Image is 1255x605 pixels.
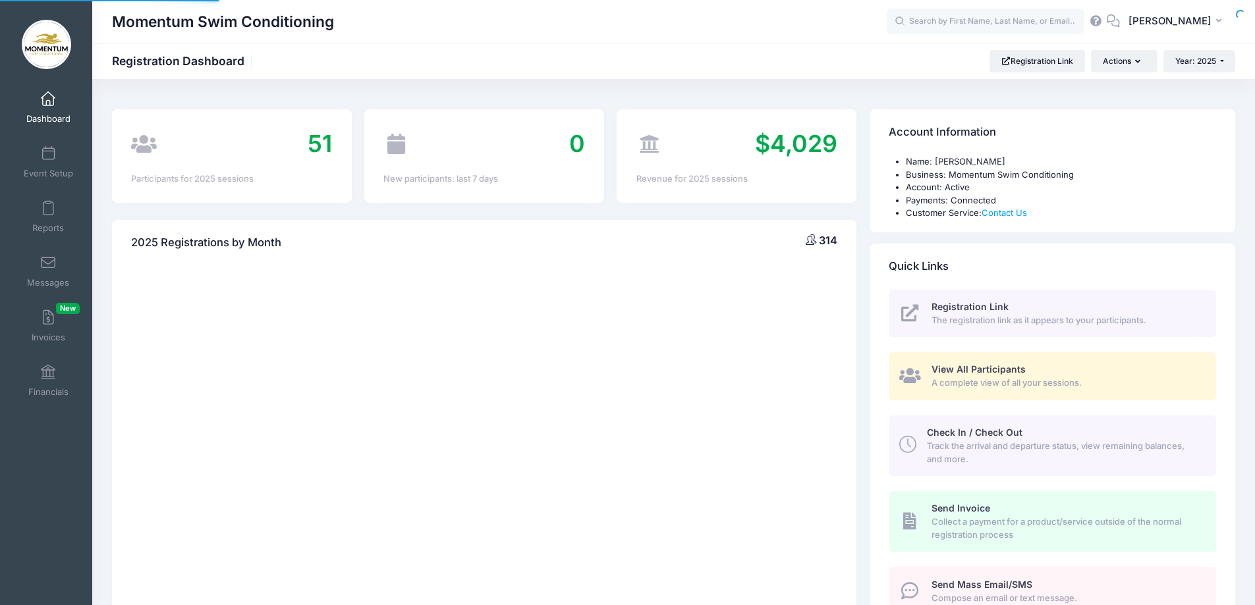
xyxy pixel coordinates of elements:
[1163,50,1235,72] button: Year: 2025
[889,248,949,285] h4: Quick Links
[932,515,1201,541] span: Collect a payment for a product/service outside of the normal registration process
[24,168,73,179] span: Event Setup
[889,352,1216,400] a: View All Participants A complete view of all your sessions.
[112,54,256,68] h1: Registration Dashboard
[906,194,1216,207] li: Payments: Connected
[932,377,1201,390] span: A complete view of all your sessions.
[932,592,1201,605] span: Compose an email or text message.
[932,502,990,513] span: Send Invoice
[32,332,65,343] span: Invoices
[927,427,1022,438] span: Check In / Check Out
[906,169,1216,182] li: Business: Momentum Swim Conditioning
[932,314,1201,327] span: The registration link as it appears to your participants.
[889,415,1216,476] a: Check In / Check Out Track the arrival and departure status, view remaining balances, and more.
[17,84,80,130] a: Dashboard
[26,113,70,124] span: Dashboard
[1091,50,1157,72] button: Actions
[906,207,1216,220] li: Customer Service:
[17,303,80,349] a: InvoicesNew
[932,301,1009,312] span: Registration Link
[906,155,1216,169] li: Name: [PERSON_NAME]
[889,290,1216,338] a: Registration Link The registration link as it appears to your participants.
[932,363,1026,375] span: View All Participants
[383,172,584,186] div: New participants: last 7 days
[755,129,837,158] span: $4,029
[1175,56,1216,66] span: Year: 2025
[17,139,80,185] a: Event Setup
[636,172,837,186] div: Revenue for 2025 sessions
[131,172,332,186] div: Participants for 2025 sessions
[32,223,64,234] span: Reports
[932,579,1032,590] span: Send Mass Email/SMS
[17,194,80,240] a: Reports
[22,20,71,69] img: Momentum Swim Conditioning
[17,248,80,294] a: Messages
[819,234,837,247] span: 314
[889,114,996,151] h4: Account Information
[990,50,1085,72] a: Registration Link
[982,207,1027,218] a: Contact Us
[27,277,69,288] span: Messages
[308,129,332,158] span: 51
[17,357,80,404] a: Financials
[906,181,1216,194] li: Account: Active
[131,224,281,261] h4: 2025 Registrations by Month
[887,9,1084,35] input: Search by First Name, Last Name, or Email...
[927,440,1201,465] span: Track the arrival and departure status, view remaining balances, and more.
[889,491,1216,552] a: Send Invoice Collect a payment for a product/service outside of the normal registration process
[1129,14,1212,28] span: [PERSON_NAME]
[28,386,69,398] span: Financials
[569,129,585,158] span: 0
[112,7,334,37] h1: Momentum Swim Conditioning
[56,303,80,314] span: New
[1120,7,1235,37] button: [PERSON_NAME]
